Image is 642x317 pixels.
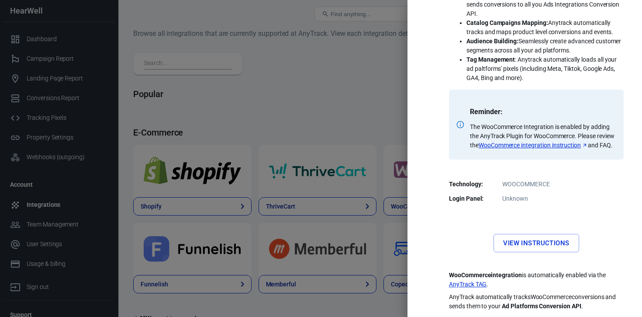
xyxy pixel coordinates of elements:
[466,56,515,63] strong: Tag Management
[449,271,624,289] p: is automatically enabled via the .
[470,107,617,116] p: Reminder:
[470,122,617,150] p: The WooCommerce Integration is enabled by adding the AnyTrack Plugin for WooCommerce. Please revi...
[454,180,618,189] dd: WOOCOMMERCE
[449,180,493,189] dt: Technology:
[494,234,579,252] a: View Instructions
[502,303,581,310] strong: Ad Platforms Conversion API
[466,37,624,55] li: Seamlessly create advanced customer segments across all your ad platforms.
[454,194,618,203] dd: Unknown
[479,141,588,150] a: WooCommerce integration instruction
[449,194,493,203] dt: Login Panel:
[449,280,487,289] a: AnyTrack TAG
[466,38,518,45] strong: Audience Building:
[466,18,624,37] li: Anytrack automatically tracks and maps product level conversions and events.
[466,19,548,26] strong: Catalog Campaigns Mapping:
[449,293,624,311] p: AnyTrack automatically tracks WooCommerce conversions and sends them to your .
[466,55,624,83] li: : Anytrack automatically loads all your ad paltforms' pixels (including Meta, Tiktok, Google Ads,...
[449,272,522,279] strong: WooCommerce integration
